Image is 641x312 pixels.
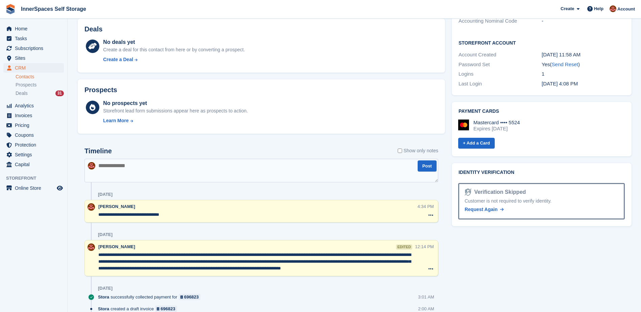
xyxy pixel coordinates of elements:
a: Create a Deal [103,56,245,63]
img: Identity Verification Ready [465,188,471,196]
a: 696823 [155,306,177,312]
h2: Timeline [84,147,112,155]
div: Customer is not required to verify identity. [465,198,618,205]
a: InnerSpaces Self Storage [18,3,89,15]
h2: Storefront Account [459,39,625,46]
div: 696823 [161,306,175,312]
div: edited [396,244,412,250]
span: Settings [15,150,55,159]
div: [DATE] 11:58 AM [542,51,625,59]
div: - [542,17,625,25]
a: menu [3,53,64,63]
div: Create a Deal [103,56,133,63]
img: Abby Tilley [88,243,95,251]
span: Sites [15,53,55,63]
span: Stora [98,306,109,312]
a: Contacts [16,74,64,80]
div: Learn More [103,117,128,124]
img: Abby Tilley [88,203,95,211]
div: Expires [DATE] [473,126,520,132]
div: Create a deal for this contact from here or by converting a prospect. [103,46,245,53]
div: [DATE] [98,232,113,237]
div: created a draft invoice [98,306,180,312]
div: 4:34 PM [418,203,434,210]
div: Last Login [459,80,542,88]
div: Accounting Nominal Code [459,17,542,25]
div: Yes [542,61,625,69]
img: stora-icon-8386f47178a22dfd0bd8f6a31ec36ba5ce8667c1dd55bd0f319d3a0aa187defe.svg [5,4,16,14]
div: Account Created [459,51,542,59]
input: Show only notes [398,147,402,154]
span: Stora [98,294,109,300]
div: [DATE] [98,192,113,197]
div: successfully collected payment for [98,294,204,300]
span: Create [561,5,574,12]
div: Mastercard •••• 5524 [473,120,520,126]
span: Analytics [15,101,55,110]
a: Learn More [103,117,248,124]
a: 696823 [179,294,201,300]
div: Verification Skipped [471,188,526,196]
a: Send Reset [552,61,578,67]
div: 12:14 PM [415,243,434,250]
span: Account [617,6,635,12]
div: Password Set [459,61,542,69]
h2: Prospects [84,86,117,94]
a: menu [3,130,64,140]
span: Protection [15,140,55,150]
div: No prospects yet [103,99,248,107]
label: Show only notes [398,147,438,154]
div: 1 [542,70,625,78]
div: 3:01 AM [418,294,434,300]
a: menu [3,111,64,120]
a: menu [3,24,64,33]
span: Subscriptions [15,44,55,53]
img: Mastercard Logo [458,120,469,130]
span: Home [15,24,55,33]
div: 2:00 AM [418,306,434,312]
span: Storefront [6,175,67,182]
h2: Payment cards [459,109,625,114]
span: Deals [16,90,28,97]
h2: Identity verification [459,170,625,175]
a: menu [3,140,64,150]
span: Invoices [15,111,55,120]
a: menu [3,34,64,43]
div: 31 [55,90,64,96]
span: Request Again [465,207,498,212]
a: Request Again [465,206,504,213]
span: Capital [15,160,55,169]
a: Deals 31 [16,90,64,97]
span: Prospects [16,82,36,88]
a: + Add a Card [458,138,495,149]
a: menu [3,183,64,193]
button: Post [418,160,437,172]
a: menu [3,63,64,73]
a: Prospects [16,81,64,88]
span: Help [594,5,603,12]
span: Tasks [15,34,55,43]
img: Abby Tilley [610,5,616,12]
div: Logins [459,70,542,78]
span: Online Store [15,183,55,193]
time: 2025-03-03 16:08:41 UTC [542,81,578,86]
span: Coupons [15,130,55,140]
a: menu [3,101,64,110]
a: menu [3,121,64,130]
div: [DATE] [98,286,113,291]
img: Abby Tilley [88,162,95,170]
a: menu [3,44,64,53]
h2: Deals [84,25,102,33]
a: Preview store [56,184,64,192]
span: CRM [15,63,55,73]
a: menu [3,150,64,159]
span: Pricing [15,121,55,130]
div: Storefront lead form submissions appear here as prospects to action. [103,107,248,114]
span: [PERSON_NAME] [98,204,135,209]
a: menu [3,160,64,169]
div: No deals yet [103,38,245,46]
span: ( ) [550,61,580,67]
div: 696823 [184,294,199,300]
span: [PERSON_NAME] [98,244,135,249]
